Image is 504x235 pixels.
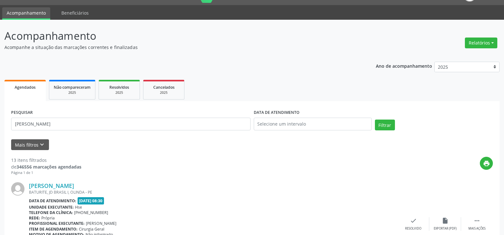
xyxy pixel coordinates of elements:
[109,85,129,90] span: Resolvidos
[11,170,81,176] div: Página 1 de 1
[29,210,73,215] b: Telefone da clínica:
[4,28,351,44] p: Acompanhamento
[376,62,432,70] p: Ano de acompanhamento
[483,160,490,167] i: print
[78,197,104,204] span: [DATE] 08:30
[11,157,81,163] div: 13 itens filtrados
[473,217,480,224] i: 
[75,204,82,210] span: Hse
[434,226,457,231] div: Exportar (PDF)
[29,215,40,221] b: Rede:
[11,118,251,130] input: Nome, código do beneficiário ou CPF
[11,163,81,170] div: de
[74,210,108,215] span: [PHONE_NUMBER]
[29,182,74,189] a: [PERSON_NAME]
[79,226,104,232] span: Cirurgia Geral
[103,90,135,95] div: 2025
[4,44,351,51] p: Acompanhe a situação das marcações correntes e finalizadas
[17,164,81,170] strong: 346556 marcações agendadas
[153,85,175,90] span: Cancelados
[11,139,49,150] button: Mais filtroskeyboard_arrow_down
[405,226,421,231] div: Resolvido
[148,90,180,95] div: 2025
[442,217,449,224] i: insert_drive_file
[41,215,55,221] span: Própria
[11,108,33,118] label: PESQUISAR
[29,204,74,210] b: Unidade executante:
[54,90,91,95] div: 2025
[54,85,91,90] span: Não compareceram
[29,190,397,195] div: BATURITE, JD BRASIL I, OLINDA - PE
[29,198,76,204] b: Data de atendimento:
[11,182,24,196] img: img
[29,226,78,232] b: Item de agendamento:
[38,141,45,148] i: keyboard_arrow_down
[468,226,486,231] div: Mais ações
[86,221,116,226] span: [PERSON_NAME]
[2,7,50,20] a: Acompanhamento
[465,38,497,48] button: Relatórios
[254,118,372,130] input: Selecione um intervalo
[29,221,85,226] b: Profissional executante:
[57,7,93,18] a: Beneficiários
[410,217,417,224] i: check
[480,157,493,170] button: print
[254,108,300,118] label: DATA DE ATENDIMENTO
[15,85,36,90] span: Agendados
[375,120,395,130] button: Filtrar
